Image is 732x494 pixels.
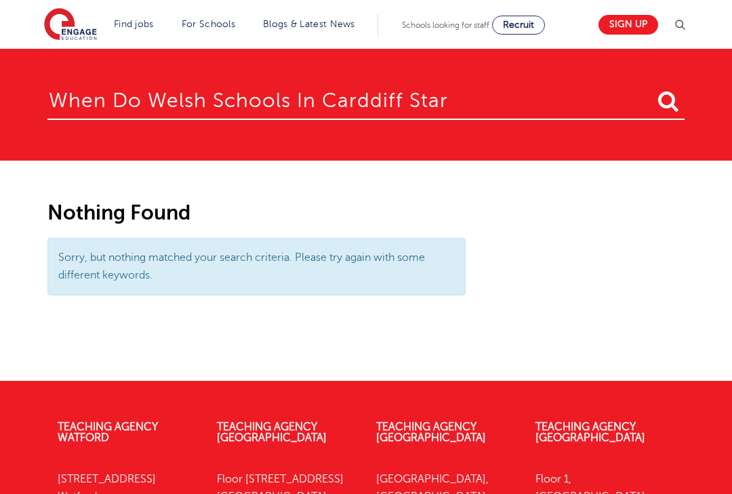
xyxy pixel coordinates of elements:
[58,421,158,444] a: Teaching Agency Watford
[263,19,355,29] a: Blogs & Latest News
[376,421,486,444] a: Teaching Agency [GEOGRAPHIC_DATA]
[47,201,466,224] h2: Nothing Found
[182,19,235,29] a: For Schools
[217,421,327,444] a: Teaching Agency [GEOGRAPHIC_DATA]
[114,19,154,29] a: Find jobs
[44,8,97,42] img: Engage Education
[402,20,489,30] span: Schools looking for staff
[47,76,685,120] input: Search for:
[492,16,545,35] a: Recruit
[598,15,658,35] a: Sign up
[58,249,455,285] p: Sorry, but nothing matched your search criteria. Please try again with some different keywords.
[535,421,645,444] a: Teaching Agency [GEOGRAPHIC_DATA]
[503,20,534,30] span: Recruit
